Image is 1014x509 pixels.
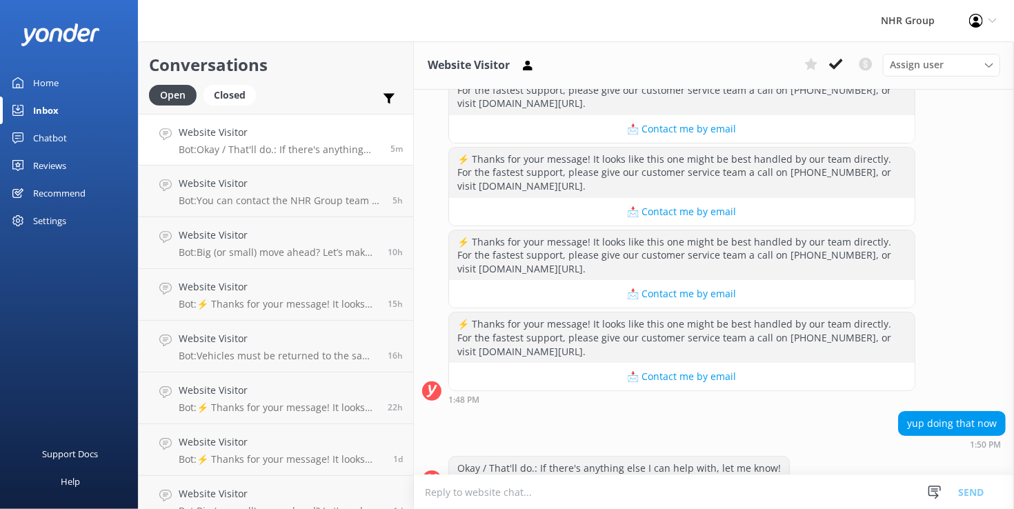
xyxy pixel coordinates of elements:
h2: Conversations [149,52,403,78]
span: Oct 07 2025 08:37am (UTC +13:00) Pacific/Auckland [392,194,403,206]
button: 📩 Contact me by email [449,363,915,390]
div: Open [149,85,197,106]
h4: Website Visitor [179,176,382,191]
span: Oct 06 2025 09:45pm (UTC +13:00) Pacific/Auckland [388,350,403,361]
div: Closed [203,85,256,106]
a: Website VisitorBot:⚡ Thanks for your message! It looks like this one might be best handled by our... [139,424,413,476]
p: Bot: ⚡ Thanks for your message! It looks like this one might be best handled by our team directly... [179,401,377,414]
span: Assign user [890,57,944,72]
button: 📩 Contact me by email [449,115,915,143]
h3: Website Visitor [428,57,510,74]
p: Bot: Okay / That'll do.: If there's anything else I can help with, let me know! [179,143,380,156]
button: 📩 Contact me by email [449,198,915,226]
p: Bot: Vehicles must be returned to the same location they were picked up from, as we typically don... [179,350,377,362]
div: Oct 07 2025 01:48pm (UTC +13:00) Pacific/Auckland [448,395,915,404]
a: Website VisitorBot:Vehicles must be returned to the same location they were picked up from, as we... [139,321,413,372]
div: Inbox [33,97,59,124]
span: Oct 06 2025 03:52pm (UTC +13:00) Pacific/Auckland [388,401,403,413]
a: Website VisitorBot:Okay / That'll do.: If there's anything else I can help with, let me know!5m [139,114,413,166]
span: Oct 07 2025 03:13am (UTC +13:00) Pacific/Auckland [388,246,403,258]
img: yonder-white-logo.png [21,23,100,46]
h4: Website Visitor [179,486,383,501]
div: ⚡ Thanks for your message! It looks like this one might be best handled by our team directly. For... [449,230,915,281]
div: Assign User [883,54,1000,76]
div: Okay / That'll do.: If there's anything else I can help with, let me know! [449,457,789,480]
a: Website VisitorBot:You can contact the NHR Group team at 0800 110 110.5h [139,166,413,217]
div: ⚡ Thanks for your message! It looks like this one might be best handled by our team directly. For... [449,312,915,363]
span: Oct 06 2025 10:02pm (UTC +13:00) Pacific/Auckland [388,298,403,310]
a: Open [149,87,203,102]
span: Oct 07 2025 01:50pm (UTC +13:00) Pacific/Auckland [390,143,403,154]
div: ⚡ Thanks for your message! It looks like this one might be best handled by our team directly. For... [449,65,915,115]
a: Website VisitorBot:Big (or small) move ahead? Let’s make sure you’ve got the right wheels. Take o... [139,217,413,269]
h4: Website Visitor [179,435,383,450]
h4: Website Visitor [179,228,377,243]
strong: 1:48 PM [448,396,479,404]
div: Help [61,468,80,495]
a: Closed [203,87,263,102]
div: Chatbot [33,124,67,152]
div: yup doing that now [899,412,1005,435]
div: Oct 07 2025 01:50pm (UTC +13:00) Pacific/Auckland [898,439,1006,449]
h4: Website Visitor [179,279,377,295]
div: Recommend [33,179,86,207]
h4: Website Visitor [179,383,377,398]
p: Bot: Big (or small) move ahead? Let’s make sure you’ve got the right wheels. Take our quick quiz ... [179,246,377,259]
h4: Website Visitor [179,331,377,346]
div: Support Docs [43,440,99,468]
div: Reviews [33,152,66,179]
p: Bot: ⚡ Thanks for your message! It looks like this one might be best handled by our team directly... [179,298,377,310]
button: 📩 Contact me by email [449,280,915,308]
p: Bot: You can contact the NHR Group team at 0800 110 110. [179,194,382,207]
a: Website VisitorBot:⚡ Thanks for your message! It looks like this one might be best handled by our... [139,269,413,321]
span: Oct 06 2025 12:47pm (UTC +13:00) Pacific/Auckland [393,453,403,465]
div: Settings [33,207,66,234]
strong: 1:50 PM [970,441,1001,449]
div: ⚡ Thanks for your message! It looks like this one might be best handled by our team directly. For... [449,148,915,198]
div: Home [33,69,59,97]
a: Website VisitorBot:⚡ Thanks for your message! It looks like this one might be best handled by our... [139,372,413,424]
p: Bot: ⚡ Thanks for your message! It looks like this one might be best handled by our team directly... [179,453,383,466]
h4: Website Visitor [179,125,380,140]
